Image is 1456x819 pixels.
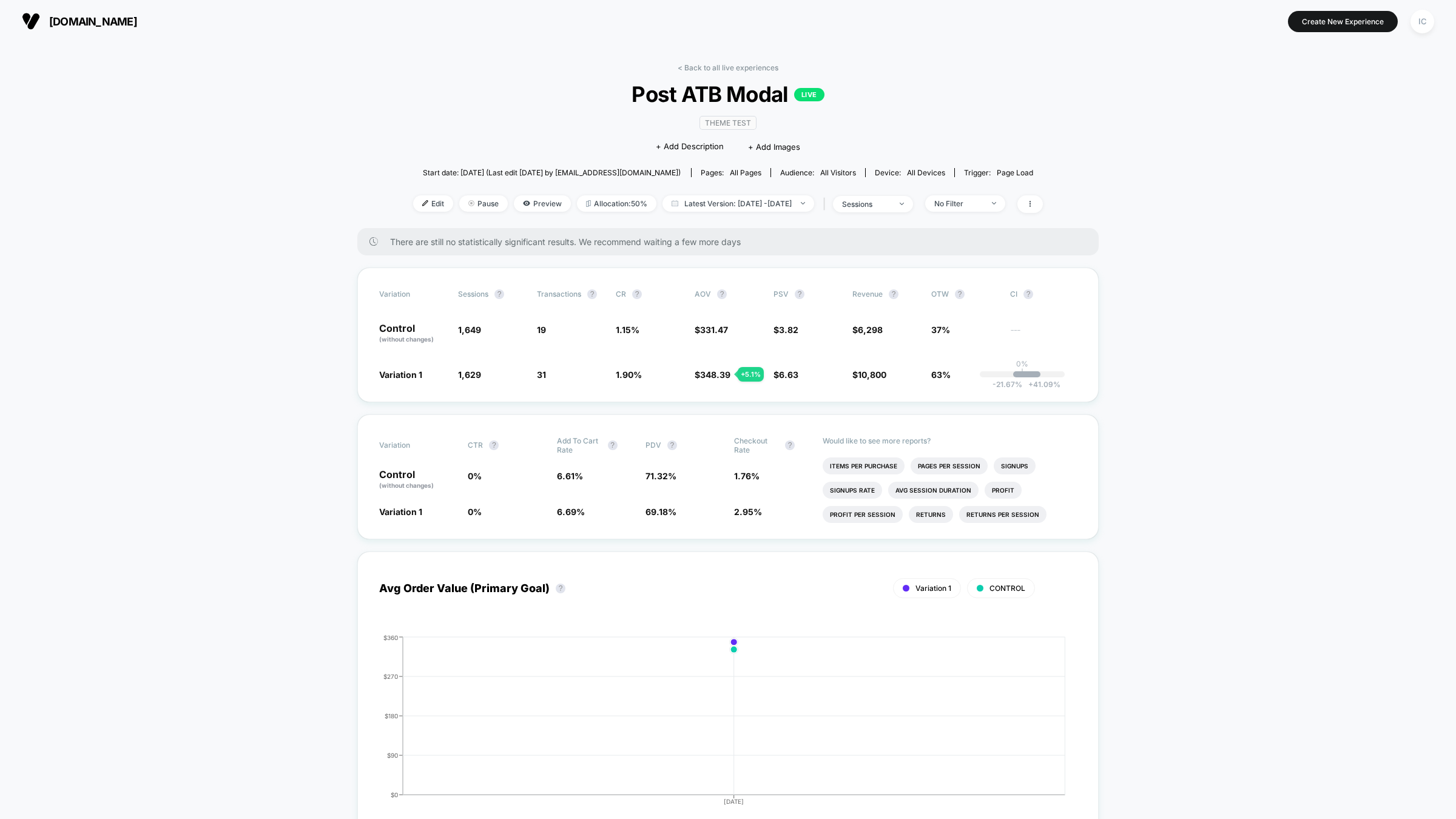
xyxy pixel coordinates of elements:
span: There are still no statistically significant results. We recommend waiting a few more days [390,237,1074,247]
div: Audience: [780,168,856,177]
span: (without changes) [379,482,434,489]
span: 6,298 [858,325,883,335]
span: 19 [537,325,546,335]
span: Latest Version: [DATE] - [DATE] [662,195,814,212]
span: Sessions [458,289,488,298]
span: All Visitors [820,168,856,177]
button: ? [608,440,618,450]
a: < Back to all live experiences [678,63,778,72]
button: ? [556,584,565,593]
li: Signups Rate [823,482,882,499]
span: + [1028,380,1033,389]
span: 37% [931,325,950,335]
img: Visually logo [22,12,40,30]
span: 31 [537,369,546,380]
li: Avg Session Duration [888,482,979,499]
span: + Add Images [748,142,800,152]
span: Page Load [997,168,1033,177]
li: Items Per Purchase [823,457,905,474]
span: 1,629 [458,369,481,380]
tspan: $90 [387,751,398,758]
span: Theme Test [699,116,757,130]
span: (without changes) [379,335,434,343]
span: 331.47 [700,325,728,335]
li: Pages Per Session [911,457,988,474]
span: 10,800 [858,369,886,380]
p: Would like to see more reports? [823,436,1077,445]
span: 0 % [468,471,482,481]
tspan: [DATE] [724,798,744,805]
span: CR [616,289,626,298]
span: Checkout Rate [734,436,779,454]
p: Control [379,323,446,344]
span: $ [695,325,728,335]
span: Variation 1 [379,507,422,517]
button: ? [494,289,504,299]
button: ? [889,289,898,299]
button: ? [489,440,499,450]
span: Transactions [537,289,581,298]
tspan: $0 [391,790,398,798]
li: Profit [985,482,1022,499]
p: Control [379,470,456,490]
button: IC [1407,9,1438,34]
span: Device: [865,168,954,177]
span: $ [695,369,730,380]
span: Revenue [852,289,883,298]
span: 0 % [468,507,482,517]
span: 63% [931,369,951,380]
button: Create New Experience [1288,11,1398,32]
tspan: $270 [383,672,398,679]
li: Signups [994,457,1036,474]
li: Returns Per Session [959,506,1046,523]
p: | [1021,368,1023,377]
span: $ [852,369,886,380]
span: Variation 1 [379,369,422,380]
span: 1.76 % [734,471,760,481]
span: Add To Cart Rate [557,436,602,454]
li: Returns [909,506,953,523]
span: 1.15 % [616,325,639,335]
button: ? [955,289,965,299]
span: Post ATB Modal [445,81,1011,107]
span: | [820,195,833,213]
div: IC [1410,10,1434,33]
div: Trigger: [964,168,1033,177]
span: 1.90 % [616,369,642,380]
span: $ [773,369,798,380]
img: rebalance [586,200,591,207]
span: CI [1010,289,1077,299]
p: 0% [1016,359,1028,368]
span: 6.69 % [557,507,585,517]
span: all pages [730,168,761,177]
button: ? [632,289,642,299]
span: PDV [645,440,661,450]
span: 71.32 % [645,471,676,481]
button: ? [785,440,795,450]
img: calendar [672,200,678,206]
span: Variation [379,436,446,454]
div: sessions [842,200,891,209]
tspan: $360 [383,633,398,641]
span: Edit [413,195,453,212]
li: Profit Per Session [823,506,903,523]
button: ? [717,289,727,299]
span: Variation 1 [915,584,951,593]
span: AOV [695,289,711,298]
button: ? [795,289,804,299]
div: + 5.1 % [738,367,764,382]
span: Preview [514,195,571,212]
span: $ [773,325,798,335]
div: No Filter [934,199,983,208]
span: 6.63 [779,369,798,380]
img: end [992,202,996,204]
span: Pause [459,195,508,212]
span: 6.61 % [557,471,583,481]
div: Pages: [701,168,761,177]
span: 3.82 [779,325,798,335]
span: OTW [931,289,998,299]
span: 41.09 % [1022,380,1060,389]
img: end [900,203,904,205]
span: [DOMAIN_NAME] [49,15,137,28]
span: 2.95 % [734,507,762,517]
